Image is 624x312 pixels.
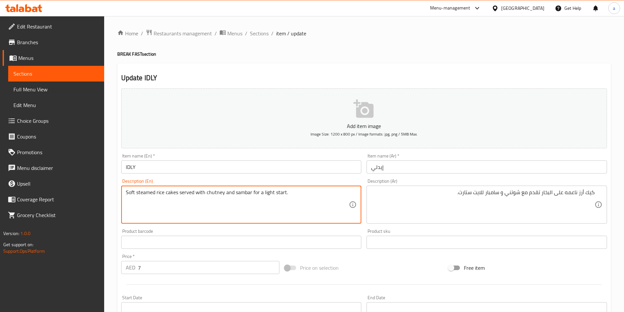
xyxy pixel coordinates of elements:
a: Coverage Report [3,192,104,207]
nav: breadcrumb [117,29,611,38]
li: / [271,29,274,37]
a: Coupons [3,129,104,144]
span: item / update [276,29,306,37]
a: Edit Restaurant [3,19,104,34]
span: Menus [227,29,242,37]
a: Choice Groups [3,113,104,129]
button: Add item imageImage Size: 1200 x 800 px / Image formats: jpg, png / 5MB Max. [121,88,607,148]
li: / [141,29,143,37]
a: Sections [250,29,269,37]
span: Sections [13,70,99,78]
span: Menu disclaimer [17,164,99,172]
span: Image Size: 1200 x 800 px / Image formats: jpg, png / 5MB Max. [311,130,418,138]
span: Restaurants management [154,29,212,37]
textarea: كيك أرز ناعمه على البخار تقدم مع شوتني و سامبار للايت ستارت. [371,189,595,220]
a: Full Menu View [8,82,104,97]
span: Full Menu View [13,85,99,93]
span: Menus [18,54,99,62]
li: / [245,29,247,37]
div: [GEOGRAPHIC_DATA] [501,5,544,12]
h4: BREAK FAST section [117,51,611,57]
input: Please enter product sku [367,236,607,249]
li: / [215,29,217,37]
a: Branches [3,34,104,50]
a: Menus [3,50,104,66]
span: Free item [464,264,485,272]
span: Edit Menu [13,101,99,109]
p: AED [126,264,135,271]
span: Version: [3,229,19,238]
span: Grocery Checklist [17,211,99,219]
input: Please enter product barcode [121,236,362,249]
span: Coupons [17,133,99,140]
span: Choice Groups [17,117,99,125]
a: Sections [8,66,104,82]
span: Price on selection [300,264,339,272]
h2: Update IDLY [121,73,607,83]
span: a [613,5,615,12]
a: Restaurants management [146,29,212,38]
span: Upsell [17,180,99,188]
span: Edit Restaurant [17,23,99,30]
span: Branches [17,38,99,46]
a: Upsell [3,176,104,192]
input: Please enter price [138,261,280,274]
a: Promotions [3,144,104,160]
span: Coverage Report [17,195,99,203]
input: Enter name En [121,160,362,174]
a: Grocery Checklist [3,207,104,223]
span: Promotions [17,148,99,156]
div: Menu-management [430,4,470,12]
a: Support.OpsPlatform [3,247,45,255]
a: Edit Menu [8,97,104,113]
span: Get support on: [3,240,33,249]
a: Menu disclaimer [3,160,104,176]
a: Home [117,29,138,37]
textarea: Soft steamed rice cakes served with chutney and sambar for a light start. [126,189,349,220]
span: 1.0.0 [20,229,30,238]
a: Menus [219,29,242,38]
input: Enter name Ar [367,160,607,174]
p: Add item image [131,122,597,130]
